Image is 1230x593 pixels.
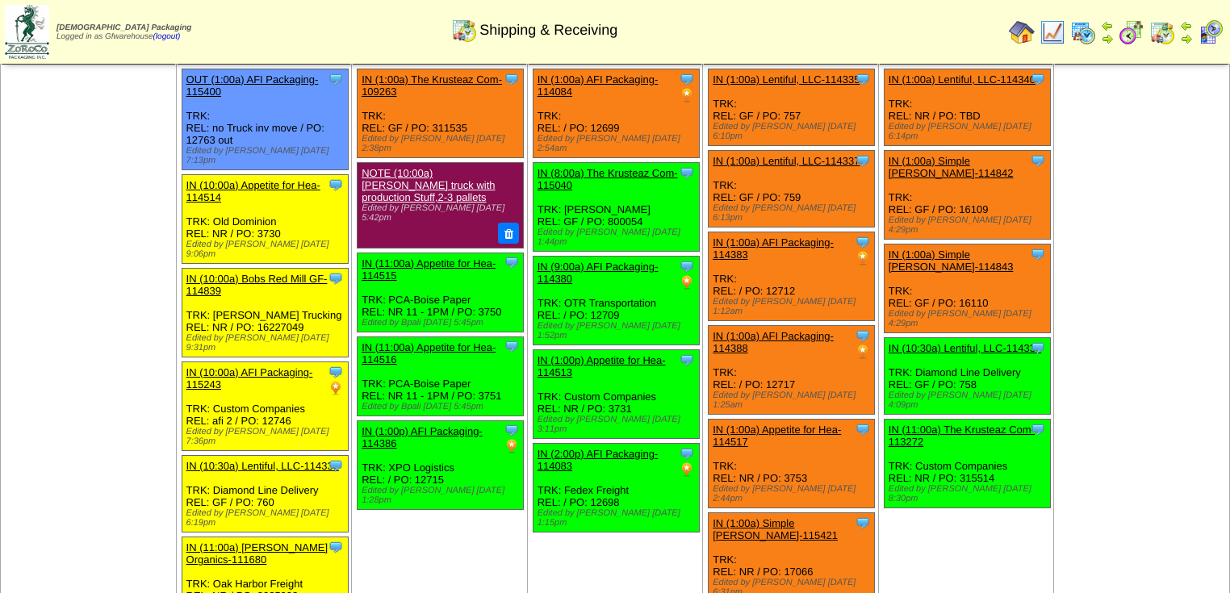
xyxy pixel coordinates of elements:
[855,344,871,360] img: PO
[679,165,695,181] img: Tooltip
[679,445,695,461] img: Tooltip
[358,69,524,158] div: TRK: REL: GF / PO: 311535
[504,338,520,354] img: Tooltip
[1030,152,1046,169] img: Tooltip
[56,23,191,32] span: [DEMOGRAPHIC_DATA] Packaging
[538,321,699,340] div: Edited by [PERSON_NAME] [DATE] 1:52pm
[182,175,348,264] div: TRK: Old Dominion REL: NR / PO: 3730
[713,122,874,141] div: Edited by [PERSON_NAME] [DATE] 6:10pm
[884,69,1050,146] div: TRK: REL: NR / PO: TBD
[186,541,328,566] a: IN (11:00a) [PERSON_NAME] Organics-111680
[153,32,181,41] a: (logout)
[538,261,659,285] a: IN (9:00a) AFI Packaging-114380
[713,424,841,448] a: IN (1:00a) Appetite for Hea-114517
[884,338,1050,415] div: TRK: Diamond Line Delivery REL: GF / PO: 758
[5,5,49,59] img: zoroco-logo-small.webp
[1119,19,1144,45] img: calendarblend.gif
[889,215,1050,235] div: Edited by [PERSON_NAME] [DATE] 4:29pm
[1030,421,1046,437] img: Tooltip
[56,23,191,41] span: Logged in as Gfwarehouse
[182,456,348,532] div: TRK: Diamond Line Delivery REL: GF / PO: 760
[186,179,320,203] a: IN (10:00a) Appetite for Hea-114514
[362,73,502,98] a: IN (1:00a) The Krusteaz Com-109263
[182,69,348,170] div: TRK: REL: no Truck inv move / PO: 12763 out
[182,269,348,357] div: TRK: [PERSON_NAME] Trucking REL: NR / PO: 16227049
[328,270,344,286] img: Tooltip
[1009,19,1035,45] img: home.gif
[328,380,344,396] img: PO
[1180,32,1193,45] img: arrowright.gif
[538,167,678,191] a: IN (8:00a) The Krusteaz Com-115040
[362,134,523,153] div: Edited by [PERSON_NAME] [DATE] 2:38pm
[186,273,328,297] a: IN (10:00a) Bobs Red Mill GF-114839
[358,336,524,416] div: TRK: PCA-Boise Paper REL: NR 11 - 1PM / PO: 3751
[1040,19,1065,45] img: line_graph.gif
[538,73,659,98] a: IN (1:00a) AFI Packaging-114084
[362,402,523,411] div: Edited by Bpali [DATE] 5:45pm
[538,134,699,153] div: Edited by [PERSON_NAME] [DATE] 2:54am
[504,438,520,454] img: PO
[713,330,834,354] a: IN (1:00a) AFI Packaging-114388
[889,248,1014,273] a: IN (1:00a) Simple [PERSON_NAME]-114843
[1030,246,1046,262] img: Tooltip
[533,257,699,345] div: TRK: OTR Transportation REL: / PO: 12709
[855,421,871,437] img: Tooltip
[362,167,495,203] a: NOTE (10:00a) [PERSON_NAME] truck with production Stuff,2-3 pallets
[713,236,834,261] a: IN (1:00a) AFI Packaging-114383
[713,73,860,86] a: IN (1:00a) Lentiful, LLC-114335
[1198,19,1224,45] img: calendarcustomer.gif
[186,73,319,98] a: OUT (1:00a) AFI Packaging-115400
[889,309,1050,328] div: Edited by [PERSON_NAME] [DATE] 4:29pm
[889,155,1014,179] a: IN (1:00a) Simple [PERSON_NAME]-114842
[889,424,1035,448] a: IN (11:00a) The Krusteaz Com-113272
[362,486,523,505] div: Edited by [PERSON_NAME] [DATE] 1:28pm
[533,444,699,532] div: TRK: Fedex Freight REL: / PO: 12698
[855,71,871,87] img: Tooltip
[713,390,874,410] div: Edited by [PERSON_NAME] [DATE] 1:25am
[498,223,519,244] button: Delete Note
[186,366,313,390] a: IN (10:00a) AFI Packaging-115243
[538,448,659,472] a: IN (2:00p) AFI Packaging-114083
[504,422,520,438] img: Tooltip
[889,342,1041,354] a: IN (10:30a) Lentiful, LLC-114336
[713,484,874,503] div: Edited by [PERSON_NAME] [DATE] 2:44pm
[328,71,344,87] img: Tooltip
[362,257,496,282] a: IN (11:00a) Appetite for Hea-114515
[538,508,699,528] div: Edited by [PERSON_NAME] [DATE] 1:15pm
[504,254,520,270] img: Tooltip
[538,228,699,247] div: Edited by [PERSON_NAME] [DATE] 1:44pm
[538,415,699,434] div: Edited by [PERSON_NAME] [DATE] 3:11pm
[709,232,875,321] div: TRK: REL: / PO: 12712
[709,326,875,415] div: TRK: REL: / PO: 12717
[182,362,348,451] div: TRK: Custom Companies REL: afi 2 / PO: 12746
[186,460,339,472] a: IN (10:30a) Lentiful, LLC-114338
[328,539,344,555] img: Tooltip
[679,352,695,368] img: Tooltip
[533,163,699,252] div: TRK: [PERSON_NAME] REL: GF / PO: 800054
[533,69,699,158] div: TRK: REL: / PO: 12699
[1030,71,1046,87] img: Tooltip
[186,146,348,165] div: Edited by [PERSON_NAME] [DATE] 7:13pm
[709,151,875,228] div: TRK: REL: GF / PO: 759
[533,350,699,439] div: TRK: Custom Companies REL: NR / PO: 3731
[358,253,524,332] div: TRK: PCA-Boise Paper REL: NR 11 - 1PM / PO: 3750
[479,22,617,39] span: Shipping & Receiving
[186,240,348,259] div: Edited by [PERSON_NAME] [DATE] 9:06pm
[713,203,874,223] div: Edited by [PERSON_NAME] [DATE] 6:13pm
[889,390,1050,410] div: Edited by [PERSON_NAME] [DATE] 4:09pm
[1149,19,1175,45] img: calendarinout.gif
[358,420,524,509] div: TRK: XPO Logistics REL: / PO: 12715
[713,517,838,541] a: IN (1:00a) Simple [PERSON_NAME]-115421
[855,515,871,531] img: Tooltip
[1030,340,1046,356] img: Tooltip
[709,420,875,508] div: TRK: REL: NR / PO: 3753
[1070,19,1096,45] img: calendarprod.gif
[362,425,483,449] a: IN (1:00p) AFI Packaging-114386
[855,152,871,169] img: Tooltip
[855,328,871,344] img: Tooltip
[884,151,1050,240] div: TRK: REL: GF / PO: 16109
[1180,19,1193,32] img: arrowleft.gif
[855,234,871,250] img: Tooltip
[889,484,1050,503] div: Edited by [PERSON_NAME] [DATE] 8:30pm
[713,155,860,167] a: IN (1:00a) Lentiful, LLC-114337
